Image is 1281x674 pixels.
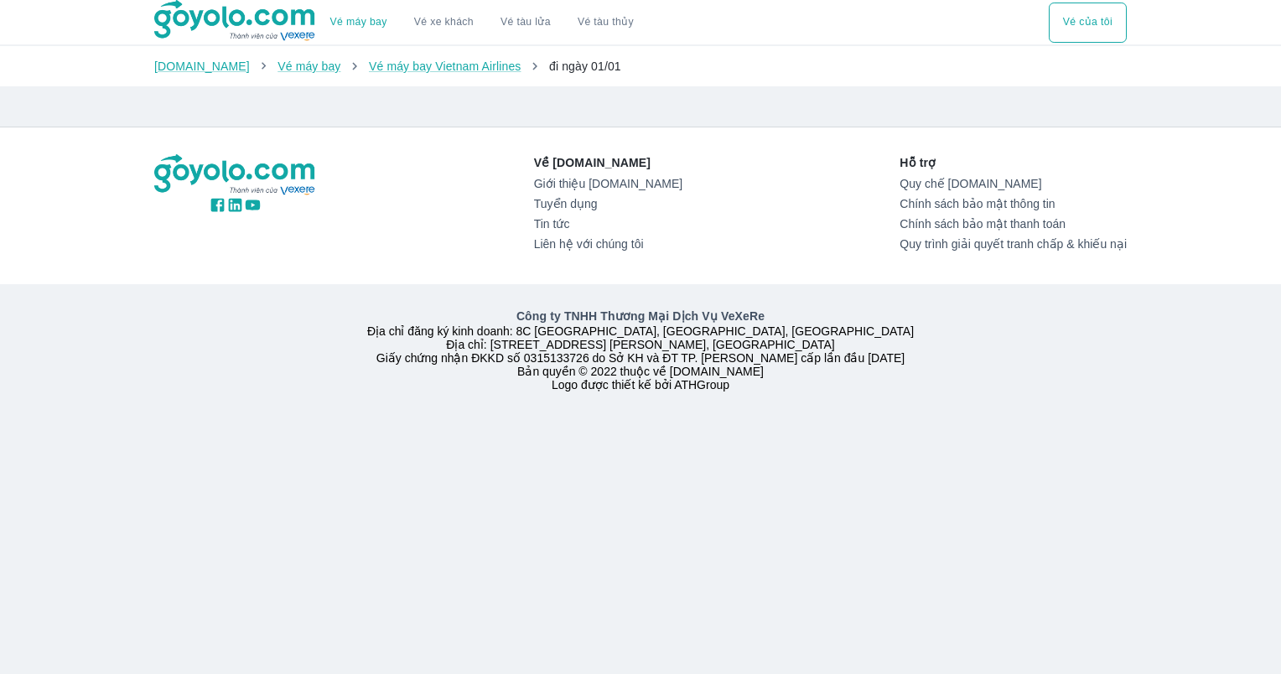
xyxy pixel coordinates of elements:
[277,60,340,73] a: Vé máy bay
[154,58,1127,75] nav: breadcrumb
[154,60,250,73] a: [DOMAIN_NAME]
[330,16,387,29] a: Vé máy bay
[900,237,1127,251] a: Quy trình giải quyết tranh chấp & khiếu nại
[369,60,521,73] a: Vé máy bay Vietnam Airlines
[144,308,1137,391] div: Địa chỉ đăng ký kinh doanh: 8C [GEOGRAPHIC_DATA], [GEOGRAPHIC_DATA], [GEOGRAPHIC_DATA] Địa chỉ: [...
[1049,3,1127,43] button: Vé của tôi
[534,197,682,210] a: Tuyển dụng
[487,3,564,43] a: Vé tàu lửa
[414,16,474,29] a: Vé xe khách
[564,3,647,43] button: Vé tàu thủy
[900,177,1127,190] a: Quy chế [DOMAIN_NAME]
[1049,3,1127,43] div: choose transportation mode
[534,154,682,171] p: Về [DOMAIN_NAME]
[549,60,621,73] span: đi ngày 01/01
[158,308,1123,324] p: Công ty TNHH Thương Mại Dịch Vụ VeXeRe
[154,154,317,196] img: logo
[534,217,682,231] a: Tin tức
[534,177,682,190] a: Giới thiệu [DOMAIN_NAME]
[900,154,1127,171] p: Hỗ trợ
[900,197,1127,210] a: Chính sách bảo mật thông tin
[534,237,682,251] a: Liên hệ với chúng tôi
[317,3,647,43] div: choose transportation mode
[900,217,1127,231] a: Chính sách bảo mật thanh toán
